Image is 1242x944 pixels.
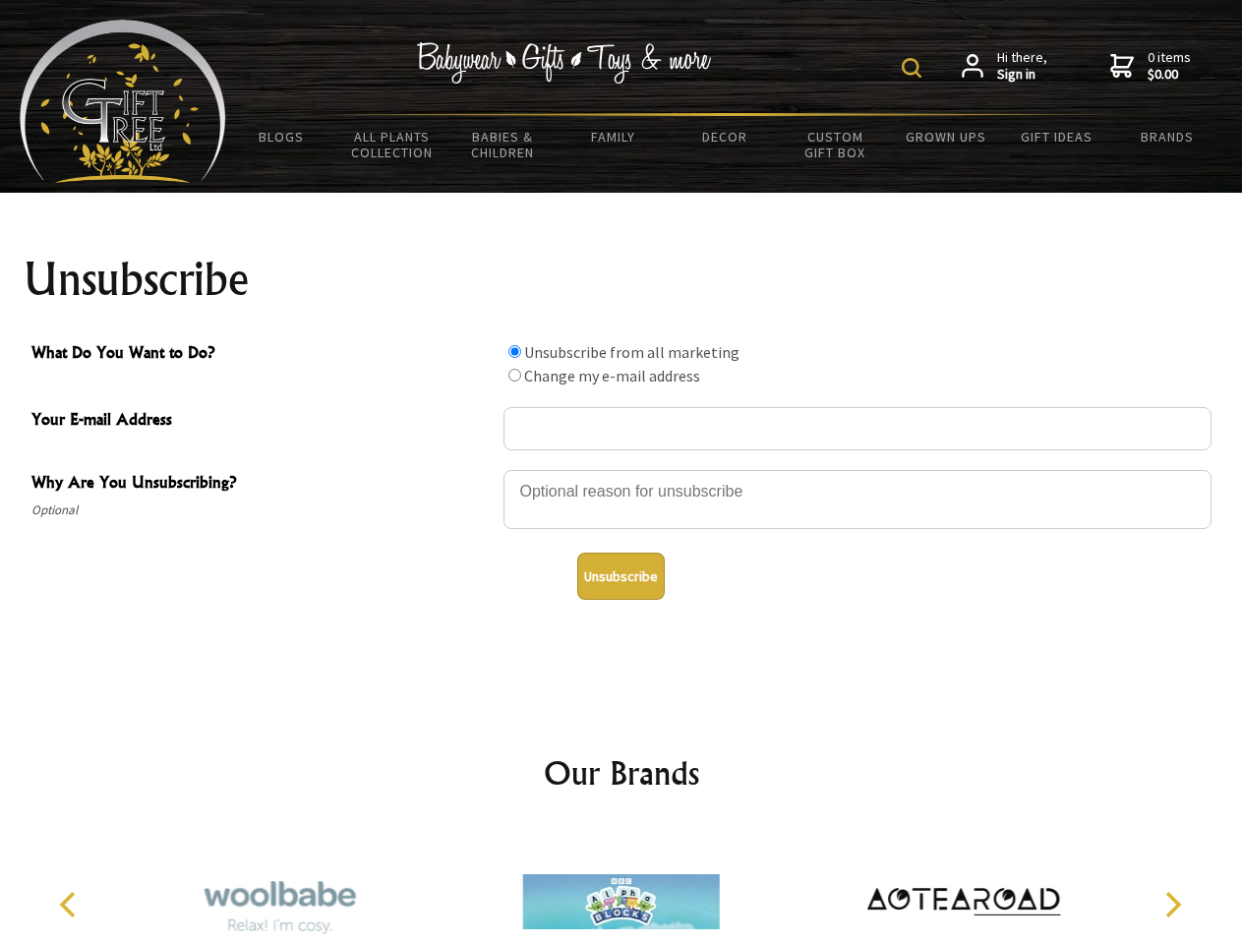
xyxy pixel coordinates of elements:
[577,553,665,600] button: Unsubscribe
[31,407,494,436] span: Your E-mail Address
[902,58,921,78] img: product search
[890,116,1001,157] a: Grown Ups
[447,116,559,173] a: Babies & Children
[962,49,1047,84] a: Hi there,Sign in
[24,256,1219,303] h1: Unsubscribe
[508,345,521,358] input: What Do You Want to Do?
[1112,116,1223,157] a: Brands
[31,499,494,522] span: Optional
[337,116,448,173] a: All Plants Collection
[503,407,1212,450] input: Your E-mail Address
[49,883,92,926] button: Previous
[226,116,337,157] a: BLOGS
[524,342,739,362] label: Unsubscribe from all marketing
[1151,883,1194,926] button: Next
[524,366,700,385] label: Change my e-mail address
[1001,116,1112,157] a: Gift Ideas
[31,340,494,369] span: What Do You Want to Do?
[503,470,1212,529] textarea: Why Are You Unsubscribing?
[997,49,1047,84] span: Hi there,
[1110,49,1191,84] a: 0 items$0.00
[997,66,1047,84] strong: Sign in
[508,369,521,382] input: What Do You Want to Do?
[20,20,226,183] img: Babyware - Gifts - Toys and more...
[559,116,670,157] a: Family
[780,116,891,173] a: Custom Gift Box
[1148,66,1191,84] strong: $0.00
[417,42,712,84] img: Babywear - Gifts - Toys & more
[1148,48,1191,84] span: 0 items
[669,116,780,157] a: Decor
[39,749,1204,796] h2: Our Brands
[31,470,494,499] span: Why Are You Unsubscribing?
